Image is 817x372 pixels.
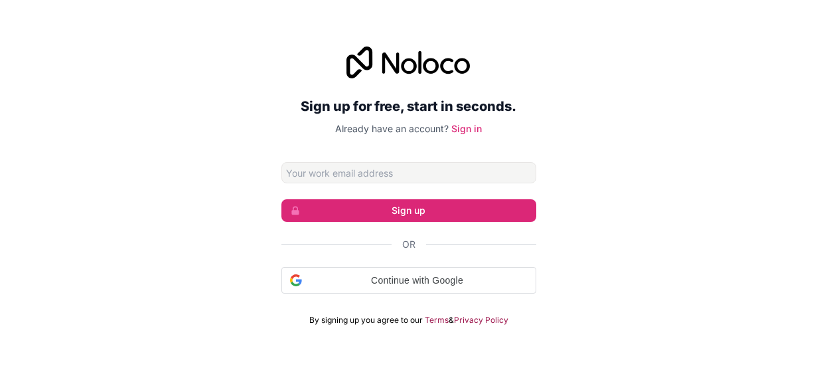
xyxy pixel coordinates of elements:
a: Privacy Policy [454,315,508,325]
h2: Sign up for free, start in seconds. [281,94,536,118]
div: Continue with Google [281,267,536,294]
button: Sign up [281,199,536,222]
input: Email address [281,162,536,183]
span: By signing up you agree to our [309,315,423,325]
span: Continue with Google [307,274,528,288]
span: Already have an account? [335,123,449,134]
span: & [449,315,454,325]
a: Terms [425,315,449,325]
span: Or [402,238,415,251]
a: Sign in [451,123,482,134]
